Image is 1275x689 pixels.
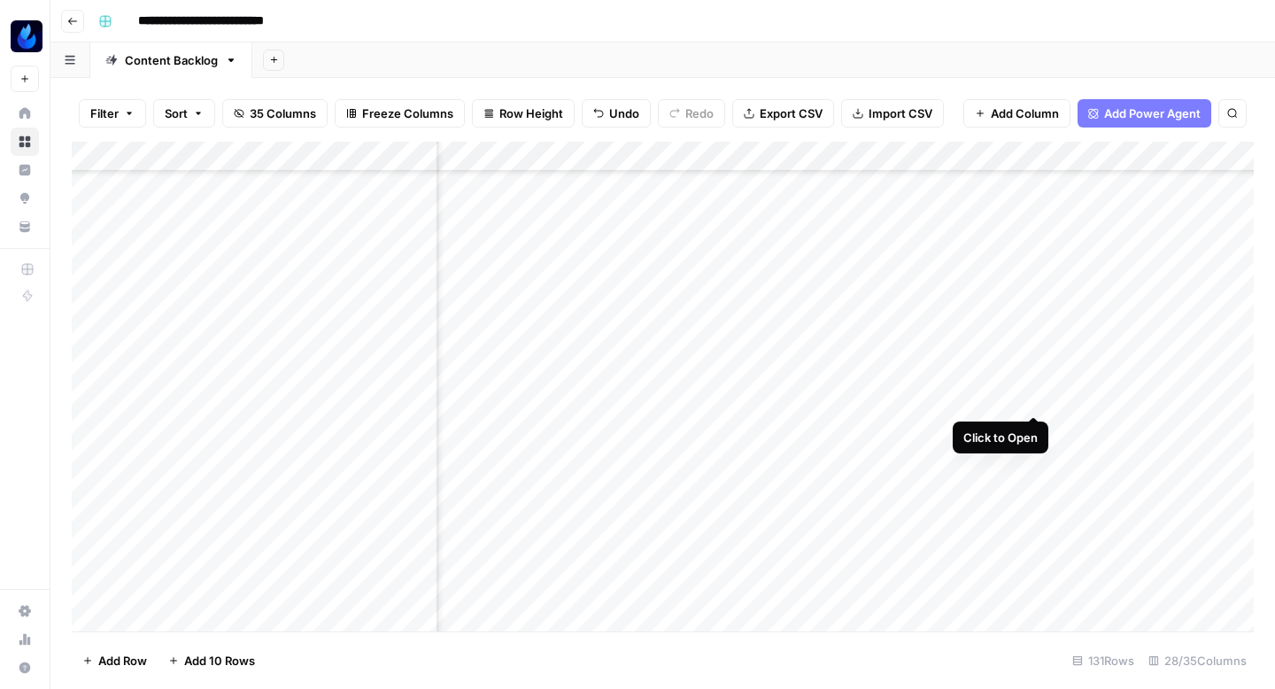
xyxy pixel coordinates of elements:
div: Click to Open [963,429,1038,446]
a: Home [11,99,39,128]
a: Browse [11,128,39,156]
a: Settings [11,597,39,625]
span: Add 10 Rows [184,652,255,670]
a: Opportunities [11,184,39,213]
span: 35 Columns [250,105,316,122]
button: Redo [658,99,725,128]
button: Undo [582,99,651,128]
span: Freeze Columns [362,105,453,122]
a: Usage [11,625,39,654]
span: Filter [90,105,119,122]
a: Your Data [11,213,39,241]
button: Freeze Columns [335,99,465,128]
button: Help + Support [11,654,39,682]
a: Content Backlog [90,43,252,78]
span: Add Row [98,652,147,670]
div: Content Backlog [125,51,218,69]
span: Add Power Agent [1104,105,1201,122]
span: Sort [165,105,188,122]
button: Add 10 Rows [158,646,266,675]
div: 28/35 Columns [1141,646,1254,675]
button: Workspace: AgentFire Content [11,14,39,58]
a: Insights [11,156,39,184]
span: Add Column [991,105,1059,122]
span: Redo [685,105,714,122]
button: Filter [79,99,146,128]
button: Row Height [472,99,575,128]
button: Export CSV [732,99,834,128]
button: Import CSV [841,99,944,128]
span: Row Height [499,105,563,122]
button: Add Power Agent [1078,99,1211,128]
span: Undo [609,105,639,122]
button: Add Column [963,99,1070,128]
img: AgentFire Content Logo [11,20,42,52]
button: Add Row [72,646,158,675]
div: 131 Rows [1065,646,1141,675]
span: Import CSV [869,105,932,122]
span: Export CSV [760,105,823,122]
button: Sort [153,99,215,128]
button: 35 Columns [222,99,328,128]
